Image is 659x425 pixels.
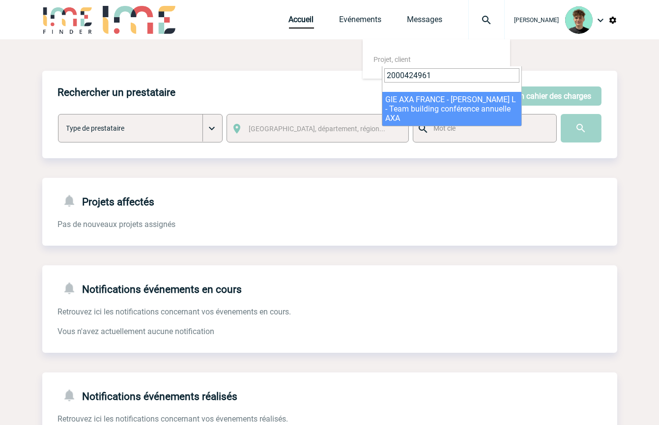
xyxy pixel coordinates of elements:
[289,15,314,28] a: Accueil
[58,307,291,316] span: Retrouvez ici les notifications concernant vos évenements en cours.
[249,125,385,133] span: [GEOGRAPHIC_DATA], département, région...
[561,114,602,142] input: Submit
[62,281,83,295] img: notifications-24-px-g.png
[58,281,242,295] h4: Notifications événements en cours
[58,414,288,424] span: Retrouvez ici les notifications concernant vos évenements réalisés.
[382,92,521,126] li: GIE AXA FRANCE - [PERSON_NAME] L - Team building conférence annuelle AXA
[407,15,443,28] a: Messages
[374,56,411,63] span: Projet, client
[340,15,382,28] a: Evénements
[58,327,215,336] span: Vous n'avez actuellement aucune notification
[431,122,547,135] input: Mot clé
[58,388,238,402] h4: Notifications événements réalisés
[62,194,83,208] img: notifications-24-px-g.png
[58,194,155,208] h4: Projets affectés
[42,6,93,34] img: IME-Finder
[515,17,559,24] span: [PERSON_NAME]
[565,6,593,34] img: 131612-0.png
[58,86,176,98] h4: Rechercher un prestataire
[62,388,83,402] img: notifications-24-px-g.png
[58,220,176,229] span: Pas de nouveaux projets assignés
